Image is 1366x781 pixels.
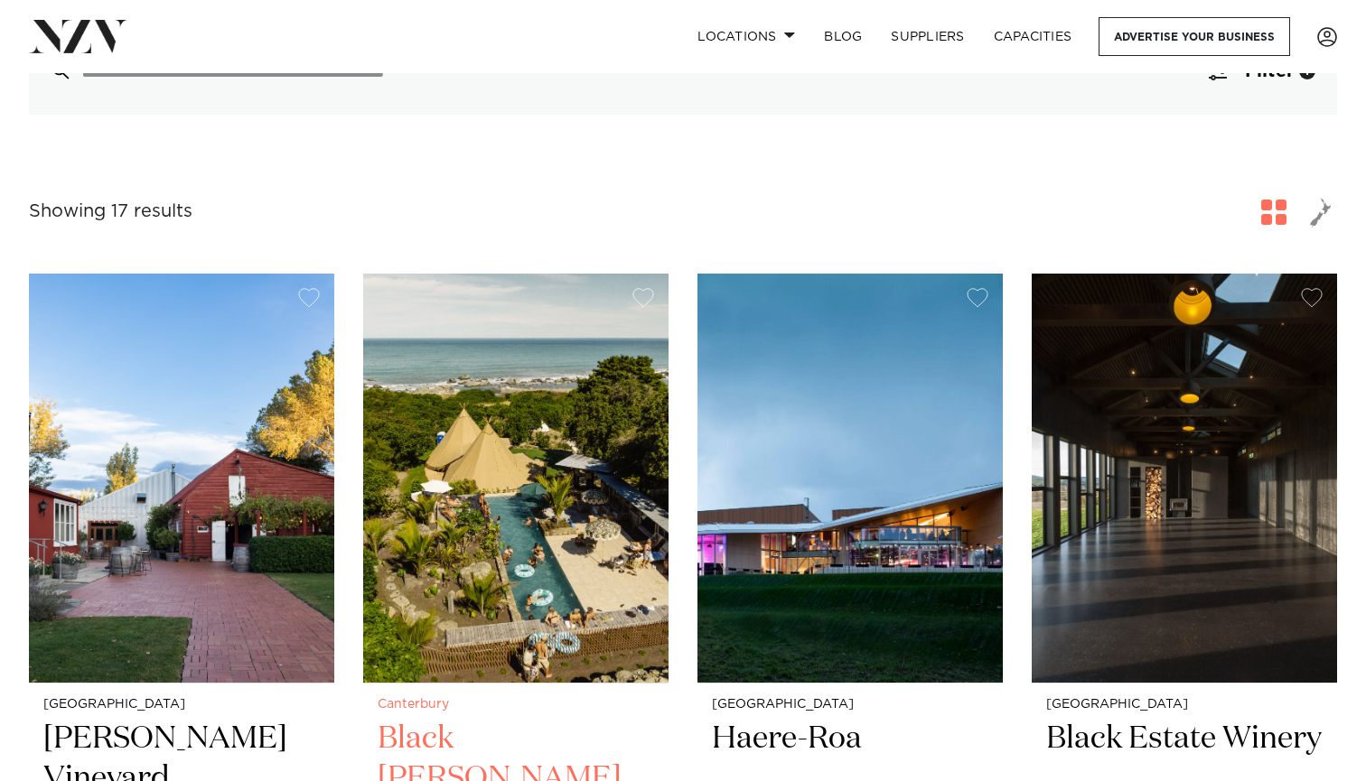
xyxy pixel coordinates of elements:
small: [GEOGRAPHIC_DATA] [1046,698,1323,711]
small: [GEOGRAPHIC_DATA] [712,698,988,711]
div: Showing 17 results [29,198,192,226]
a: SUPPLIERS [876,17,978,56]
img: nzv-logo.png [29,20,127,52]
a: Capacities [979,17,1087,56]
a: Locations [683,17,809,56]
small: [GEOGRAPHIC_DATA] [43,698,320,711]
a: BLOG [809,17,876,56]
small: Canterbury [378,698,654,711]
a: Advertise your business [1099,17,1290,56]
